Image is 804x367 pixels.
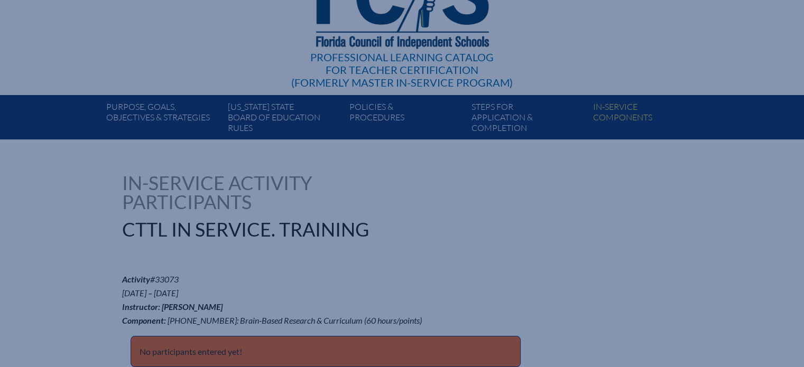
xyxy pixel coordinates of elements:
[224,99,345,139] a: [US_STATE] StateBoard of Education rules
[345,99,467,139] a: Policies &Procedures
[291,51,513,89] div: Professional Learning Catalog (formerly Master In-service Program)
[122,173,335,211] h1: In-service Activity Participants
[589,99,710,139] a: In-servicecomponents
[122,288,178,298] span: [DATE] – [DATE]
[122,220,469,239] h1: CTTL In Service. Training
[122,302,160,312] b: Instructor:
[467,99,589,139] a: Steps forapplication & completion
[364,315,422,325] span: (60 hours/points)
[162,302,223,312] span: [PERSON_NAME]
[122,315,166,325] b: Component:
[101,99,223,139] a: Purpose, goals,objectives & strategies
[168,315,363,325] span: [PHONE_NUMBER]: Brain-Based Research & Curriculum
[326,63,478,76] span: for Teacher Certification
[122,274,150,284] b: Activity
[122,272,494,327] p: #33073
